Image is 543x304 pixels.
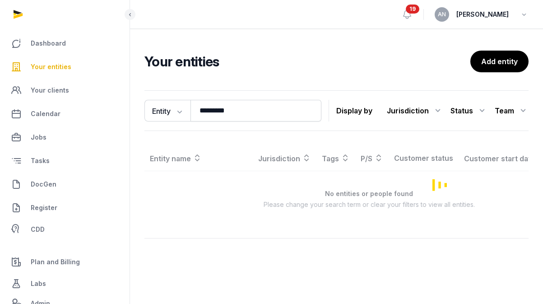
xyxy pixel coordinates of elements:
[144,100,190,122] button: Entity
[7,56,122,78] a: Your entities
[31,38,66,49] span: Dashboard
[450,103,487,118] div: Status
[31,224,45,235] span: CDD
[7,273,122,295] a: Labs
[31,61,71,72] span: Your entities
[470,51,529,72] a: Add entity
[7,173,122,195] a: DocGen
[31,257,80,267] span: Plan and Billing
[31,202,57,213] span: Register
[7,103,122,125] a: Calendar
[7,33,122,54] a: Dashboard
[31,132,46,143] span: Jobs
[7,197,122,219] a: Register
[336,103,372,118] p: Display by
[456,9,509,20] span: [PERSON_NAME]
[144,53,470,70] h2: Your entities
[438,12,446,17] span: AN
[31,85,69,96] span: Your clients
[435,7,449,22] button: AN
[31,179,56,190] span: DocGen
[7,251,122,273] a: Plan and Billing
[7,220,122,239] a: CDD
[7,80,122,101] a: Your clients
[31,108,60,119] span: Calendar
[31,155,50,166] span: Tasks
[7,150,122,172] a: Tasks
[387,103,443,118] div: Jurisdiction
[406,5,419,14] span: 19
[495,103,529,118] div: Team
[7,126,122,148] a: Jobs
[31,278,46,289] span: Labs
